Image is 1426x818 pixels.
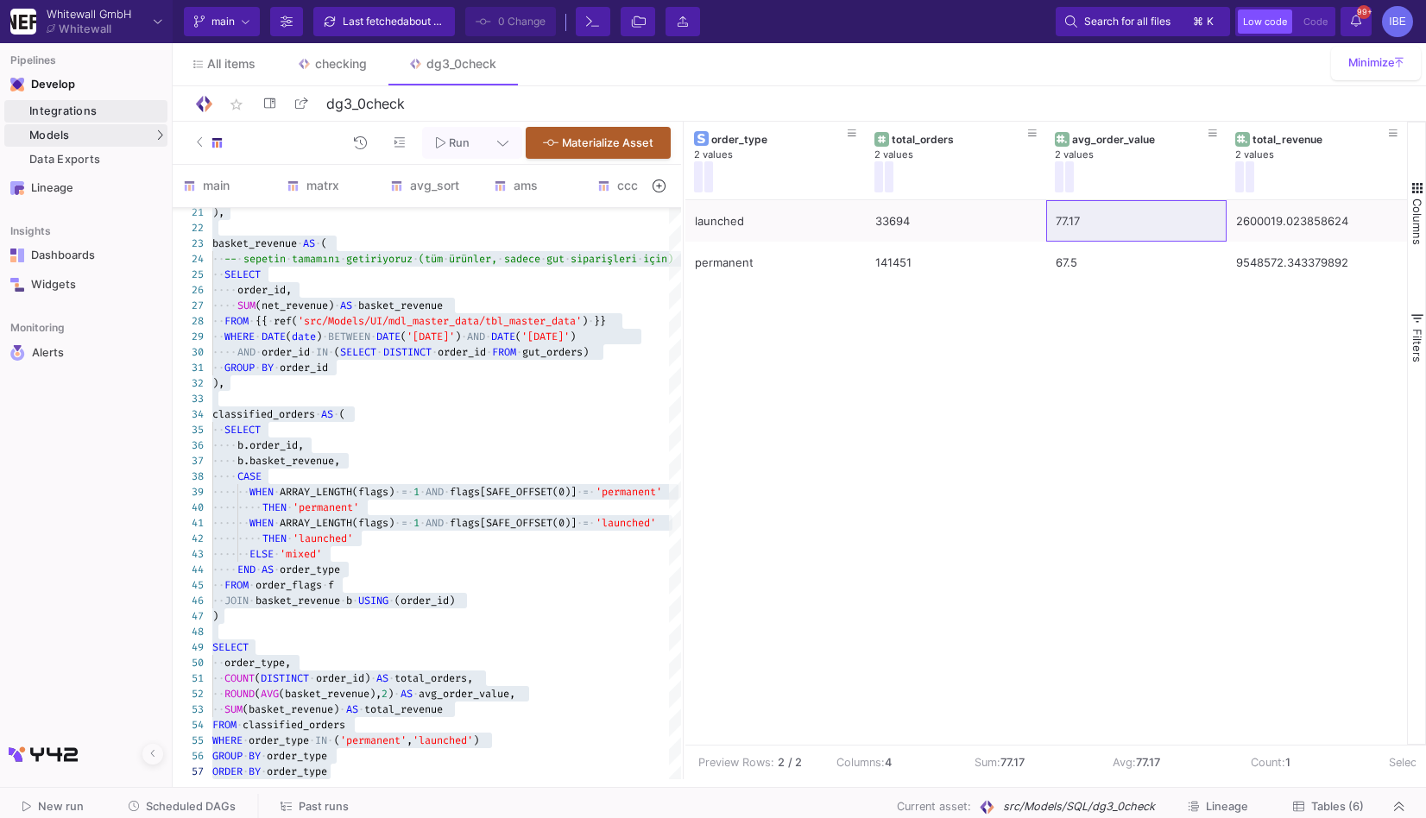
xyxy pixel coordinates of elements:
span: All items [207,57,256,71]
div: 30 [173,344,204,360]
img: SQL-Model type child icon [597,179,610,192]
span: · [340,593,346,608]
span: {{ [256,314,268,328]
span: ···· [212,484,237,500]
span: ·· [237,515,249,531]
span: ·· [237,546,249,562]
span: · [249,593,255,608]
span: · [322,577,328,593]
div: 2 values [874,148,1038,161]
div: matrx [287,179,369,192]
span: GROUP [224,361,255,374]
span: · [256,562,262,577]
div: dg3_0check [426,57,496,71]
span: about 1 hour ago [403,15,483,28]
span: AS [303,236,315,250]
span: · [274,360,280,375]
span: Lineage [1206,800,1248,813]
span: · [443,251,449,267]
span: · [637,251,643,267]
span: WHERE [224,330,255,343]
span: SELECT [212,640,249,654]
span: için) [643,252,673,266]
button: Low code [1238,9,1292,34]
img: YZ4Yr8zUCx6JYM5gIgaTIQYeTXdcwQjnYC8iZtTV.png [10,9,36,35]
span: 1 [413,485,420,499]
span: (tüm [419,252,443,266]
div: 2 values [694,148,857,161]
img: Navigation icon [10,249,24,262]
span: · [444,515,450,531]
span: ·· [212,593,224,608]
div: ccc [597,179,680,192]
div: Whitewall GmbH [47,9,131,20]
span: AND [426,516,444,530]
span: · [388,593,394,608]
button: Search for all files⌘k [1056,7,1230,36]
button: ⌘k [1188,11,1221,32]
span: SELECT [224,267,261,281]
span: ) [570,330,576,343]
span: · [485,329,491,344]
span: Code [1303,16,1328,28]
div: 46 [173,593,204,608]
span: · [256,344,262,360]
span: FROM [224,578,249,592]
span: Models [29,129,70,142]
span: ) [212,609,218,623]
div: Integrations [29,104,163,118]
span: ···· [212,298,237,313]
span: · [589,484,595,500]
span: ( [286,330,292,343]
span: 'permanent' [293,500,359,514]
span: · [394,484,401,500]
div: 36 [173,437,204,453]
span: ref( [274,314,298,328]
span: ·· [212,577,224,593]
span: 99+ [1357,5,1371,19]
div: 48 [173,624,204,639]
span: b.order_id, [237,438,304,452]
span: ⌘ [1193,11,1203,32]
span: · [333,406,339,422]
img: Navigation icon [10,181,24,195]
a: Navigation iconLineage [4,174,167,202]
div: Last fetched [343,9,446,35]
span: ···· [212,515,237,531]
span: · [274,515,280,531]
span: · [287,500,293,515]
span: gut_orders) [522,345,589,359]
div: Widgets [31,278,143,292]
div: 25 [173,267,204,282]
span: 'permanent' [596,485,662,499]
span: AS [340,299,352,312]
span: ( [334,345,340,359]
span: b [346,594,352,607]
div: 22 [173,220,204,236]
div: Develop [31,78,57,91]
button: Last fetchedabout 1 hour ago [313,7,455,36]
span: AS [321,407,333,421]
span: · [565,251,571,267]
div: order_type [711,133,848,146]
span: · [352,593,358,608]
div: 45 [173,577,204,593]
span: Run [449,136,470,149]
span: END [237,563,256,576]
a: Data Exports [4,148,167,171]
span: · [497,251,503,267]
img: Navigation icon [10,345,25,361]
span: · [334,298,340,313]
span: getiriyoruz [346,252,413,266]
div: main [183,179,266,192]
span: f [328,578,334,592]
span: ···· [212,500,237,515]
span: BETWEEN [328,330,370,343]
div: Dashboards [31,249,143,262]
span: · [589,515,595,531]
span: SELECT [224,423,261,437]
span: · [340,251,346,267]
span: · [328,344,334,360]
span: · [286,251,292,267]
div: 2 values [1235,148,1398,161]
